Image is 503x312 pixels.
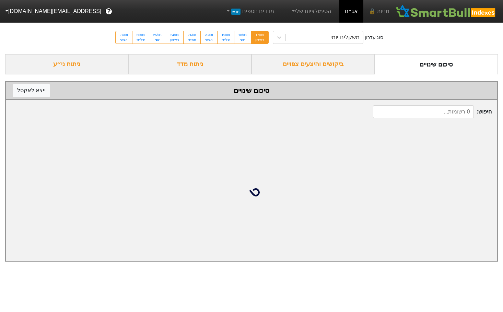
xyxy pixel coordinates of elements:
div: סיכום שינויים [13,85,490,96]
div: ביקושים והיצעים צפויים [251,54,375,74]
input: 0 רשומות... [373,105,473,118]
div: 27/08 [120,33,128,37]
span: חדש [231,9,241,15]
div: שני [153,37,162,42]
div: 24/08 [170,33,179,37]
div: 20/08 [205,33,213,37]
div: 17/08 [255,33,264,37]
div: רביעי [205,37,213,42]
div: שלישי [137,37,145,42]
div: משקלים יומי [330,33,359,41]
div: 19/08 [222,33,230,37]
div: ראשון [170,37,179,42]
a: מדדים נוספיםחדש [222,4,277,18]
div: סיכום שינויים [375,54,498,74]
div: 18/08 [238,33,247,37]
span: חיפוש : [373,105,492,118]
div: חמישי [188,37,196,42]
button: ייצא לאקסל [13,84,50,97]
div: שני [238,37,247,42]
a: הסימולציות שלי [288,4,334,18]
div: 21/08 [188,33,196,37]
div: 26/08 [137,33,145,37]
div: 25/08 [153,33,162,37]
img: loading... [243,184,260,201]
div: סוג עדכון [365,34,384,41]
div: שלישי [222,37,230,42]
div: רביעי [120,37,128,42]
div: ראשון [255,37,264,42]
span: ? [107,7,111,16]
div: ניתוח מדד [128,54,251,74]
img: SmartBull [395,4,498,18]
div: ניתוח ני״ע [5,54,128,74]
